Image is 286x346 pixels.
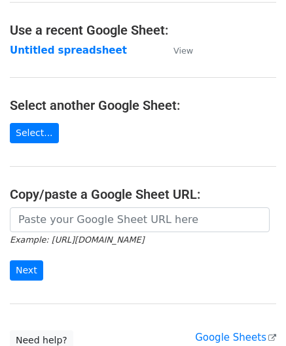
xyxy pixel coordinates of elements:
[10,207,270,232] input: Paste your Google Sheet URL here
[10,235,144,245] small: Example: [URL][DOMAIN_NAME]
[195,332,276,343] a: Google Sheets
[10,97,276,113] h4: Select another Google Sheet:
[10,123,59,143] a: Select...
[160,44,193,56] a: View
[221,283,286,346] iframe: Chat Widget
[173,46,193,56] small: View
[10,44,127,56] a: Untitled spreadsheet
[10,22,276,38] h4: Use a recent Google Sheet:
[10,186,276,202] h4: Copy/paste a Google Sheet URL:
[10,260,43,281] input: Next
